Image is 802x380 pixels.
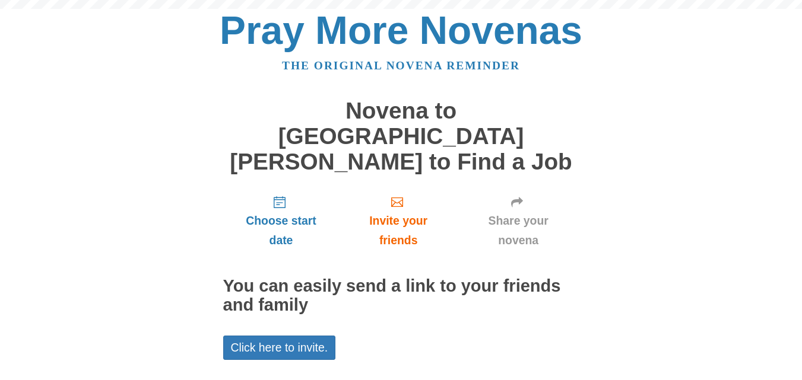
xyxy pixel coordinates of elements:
[235,211,328,250] span: Choose start date
[223,98,579,174] h1: Novena to [GEOGRAPHIC_DATA][PERSON_NAME] to Find a Job
[458,186,579,257] a: Share your novena
[470,211,568,250] span: Share your novena
[220,8,582,52] a: Pray More Novenas
[282,59,520,72] a: The original novena reminder
[351,211,445,250] span: Invite your friends
[223,277,579,315] h2: You can easily send a link to your friends and family
[223,186,340,257] a: Choose start date
[339,186,457,257] a: Invite your friends
[223,336,336,360] a: Click here to invite.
